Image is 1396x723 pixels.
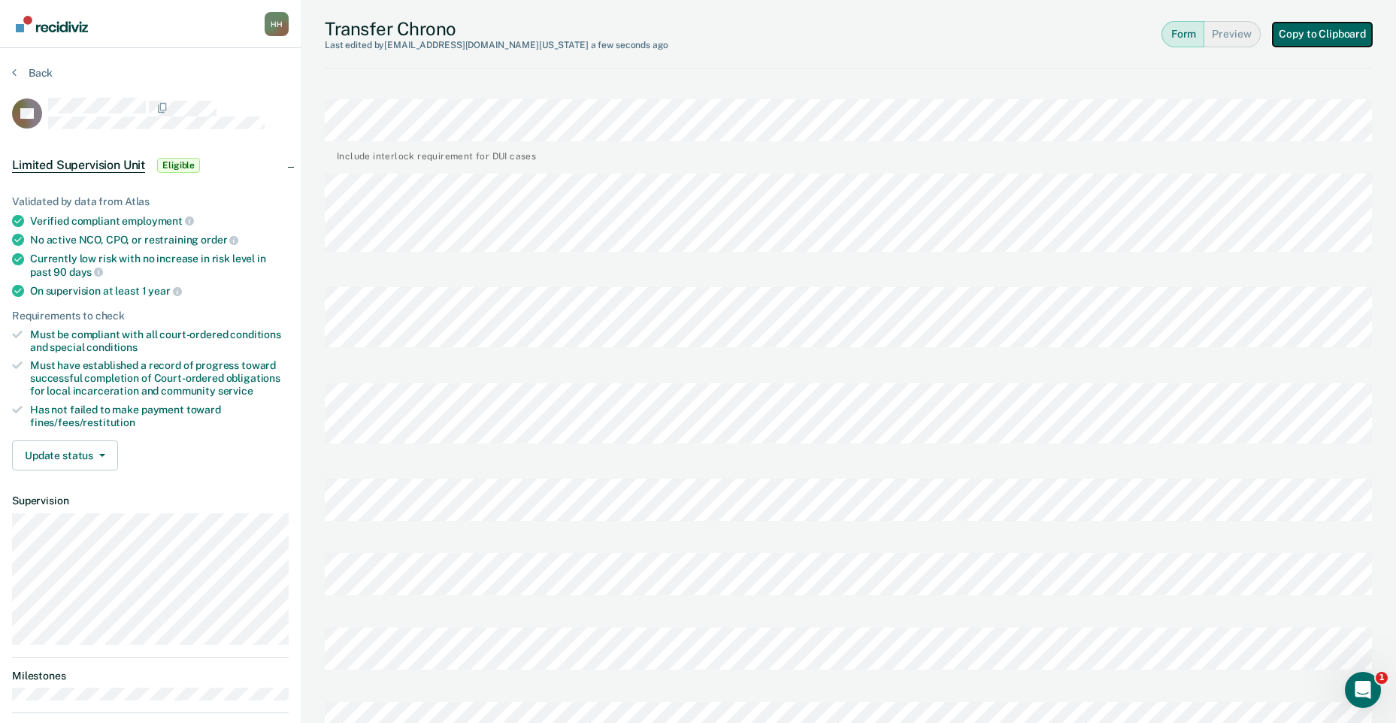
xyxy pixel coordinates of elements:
div: Verified compliant [30,214,289,228]
div: Last edited by [EMAIL_ADDRESS][DOMAIN_NAME][US_STATE] [325,40,668,50]
span: days [69,266,103,278]
div: Validated by data from Atlas [12,195,289,208]
div: Requirements to check [12,310,289,322]
span: employment [122,215,193,227]
span: Limited Supervision Unit [12,158,145,173]
div: Currently low risk with no increase in risk level in past 90 [30,253,289,278]
button: Update status [12,440,118,470]
div: Must have established a record of progress toward successful completion of Court-ordered obligati... [30,359,289,397]
button: Form [1161,21,1204,47]
div: On supervision at least 1 [30,284,289,298]
span: Eligible [157,158,200,173]
button: Back [12,66,53,80]
button: Copy to Clipboard [1273,23,1372,47]
span: 1 [1376,672,1388,684]
div: Transfer Chrono [325,18,668,50]
div: H H [265,12,289,36]
button: Profile dropdown button [265,12,289,36]
span: a few seconds ago [591,40,668,50]
div: No active NCO, CPO, or restraining [30,233,289,247]
div: Must be compliant with all court-ordered conditions and special conditions [30,328,289,354]
div: Include interlock requirement for DUI cases [337,147,536,162]
iframe: Intercom live chat [1345,672,1381,708]
dt: Milestones [12,670,289,682]
span: year [148,285,181,297]
span: order [201,234,238,246]
dt: Supervision [12,495,289,507]
img: Recidiviz [16,16,88,32]
span: service [218,385,253,397]
span: fines/fees/restitution [30,416,135,428]
button: Preview [1204,21,1261,47]
div: Has not failed to make payment toward [30,404,289,429]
